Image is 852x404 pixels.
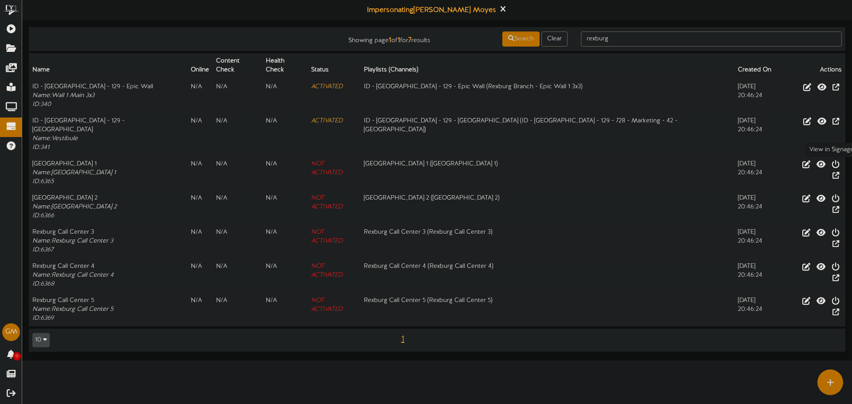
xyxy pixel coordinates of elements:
[187,156,213,190] td: N/A
[32,92,95,99] i: Name: Wall 1 Main 3x3
[311,118,343,124] i: ACTIVATED
[32,315,54,322] i: ID: 6369
[213,224,262,258] td: N/A
[734,53,785,78] th: Created On
[734,78,785,113] td: [DATE] 20:46:24
[311,83,343,90] i: ACTIVATED
[32,238,113,244] i: Name: Rexburg Call Center 3
[29,78,187,113] td: ID - [GEOGRAPHIC_DATA] - 129 - Epic Wall
[360,113,734,156] td: ID - [GEOGRAPHIC_DATA] - 129 - [GEOGRAPHIC_DATA] ( ID - [GEOGRAPHIC_DATA] - 129 - 728 - Marketing...
[360,78,734,113] td: ID - [GEOGRAPHIC_DATA] - 129 - Epic Wall ( Rexburg Branch - Epic Wall 1 3x3 )
[2,323,20,341] div: GM
[360,292,734,326] td: Rexburg Call Center 5 ( Rexburg Call Center 5 )
[187,78,213,113] td: N/A
[734,113,785,156] td: [DATE] 20:46:24
[581,31,842,47] input: -- Search --
[360,258,734,292] td: Rexburg Call Center 4 ( Rexburg Call Center 4 )
[29,156,187,190] td: [GEOGRAPHIC_DATA] 1
[32,101,51,108] i: ID: 340
[187,224,213,258] td: N/A
[13,352,21,361] span: 0
[32,333,50,347] button: 10
[262,258,307,292] td: N/A
[29,292,187,326] td: Rexburg Call Center 5
[213,156,262,190] td: N/A
[213,258,262,292] td: N/A
[187,53,213,78] th: Online
[311,161,343,176] i: NOT ACTIVATED
[734,258,785,292] td: [DATE] 20:46:24
[360,53,734,78] th: Playlists (Channels)
[262,113,307,156] td: N/A
[311,263,343,278] i: NOT ACTIVATED
[32,281,54,287] i: ID: 6368
[360,224,734,258] td: Rexburg Call Center 3 ( Rexburg Call Center 3 )
[262,53,307,78] th: Health Check
[187,292,213,326] td: N/A
[213,53,262,78] th: Content Check
[408,36,411,44] strong: 7
[29,53,187,78] th: Name
[32,212,54,219] i: ID: 6366
[734,156,785,190] td: [DATE] 20:46:24
[32,135,78,142] i: Name: Vestibule
[541,31,568,47] button: Clear
[262,190,307,224] td: N/A
[399,334,406,344] span: 1
[213,190,262,224] td: N/A
[29,258,187,292] td: Rexburg Call Center 4
[262,156,307,190] td: N/A
[32,247,53,253] i: ID: 6367
[262,224,307,258] td: N/A
[300,31,437,46] div: Showing page of for results
[29,113,187,156] td: ID - [GEOGRAPHIC_DATA] - 129 - [GEOGRAPHIC_DATA]
[734,224,785,258] td: [DATE] 20:46:24
[734,190,785,224] td: [DATE] 20:46:24
[784,53,845,78] th: Actions
[502,31,540,47] button: Search
[32,204,117,210] i: Name: [GEOGRAPHIC_DATA] 2
[187,258,213,292] td: N/A
[311,297,343,313] i: NOT ACTIVATED
[32,169,116,176] i: Name: [GEOGRAPHIC_DATA] 1
[398,36,400,44] strong: 1
[734,292,785,326] td: [DATE] 20:46:24
[389,36,391,44] strong: 1
[213,113,262,156] td: N/A
[262,78,307,113] td: N/A
[311,229,343,244] i: NOT ACTIVATED
[32,306,113,313] i: Name: Rexburg Call Center 5
[262,292,307,326] td: N/A
[311,195,343,210] i: NOT ACTIVATED
[29,190,187,224] td: [GEOGRAPHIC_DATA] 2
[32,144,49,151] i: ID: 341
[29,224,187,258] td: Rexburg Call Center 3
[308,53,360,78] th: Status
[360,156,734,190] td: [GEOGRAPHIC_DATA] 1 ( [GEOGRAPHIC_DATA] 1 )
[187,113,213,156] td: N/A
[213,292,262,326] td: N/A
[360,190,734,224] td: [GEOGRAPHIC_DATA] 2 ( [GEOGRAPHIC_DATA] 2 )
[213,78,262,113] td: N/A
[32,178,54,185] i: ID: 6365
[187,190,213,224] td: N/A
[32,272,114,278] i: Name: Rexburg Call Center 4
